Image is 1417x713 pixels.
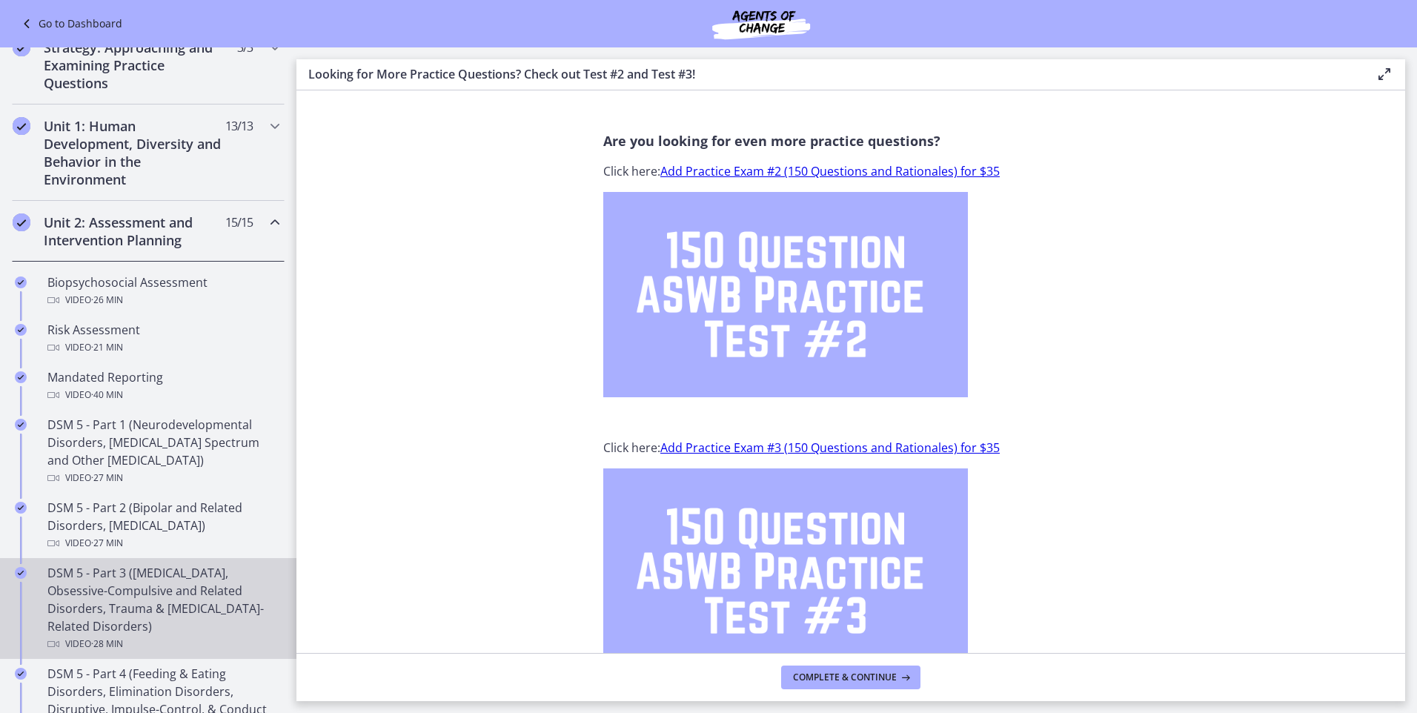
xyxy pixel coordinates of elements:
i: Completed [13,213,30,231]
span: · 27 min [91,469,123,487]
p: Click here: [603,439,1098,457]
div: DSM 5 - Part 2 (Bipolar and Related Disorders, [MEDICAL_DATA]) [47,499,279,552]
span: · 27 min [91,534,123,552]
a: Go to Dashboard [18,15,122,33]
div: Video [47,534,279,552]
img: 150_Question_ASWB_Practice_Test__2.png [603,192,968,397]
i: Completed [15,668,27,680]
img: Agents of Change Social Work Test Prep [672,6,850,42]
i: Completed [15,502,27,514]
h3: Looking for More Practice Questions? Check out Test #2 and Test #3! [308,65,1352,83]
img: 150_Question_ASWB_Practice_Test__3.png [603,468,968,674]
span: 3 / 3 [237,39,253,56]
div: Video [47,635,279,653]
h2: Strategy: Approaching and Examining Practice Questions [44,39,225,92]
div: Mandated Reporting [47,368,279,404]
i: Completed [15,419,27,431]
i: Completed [13,117,30,135]
h2: Unit 1: Human Development, Diversity and Behavior in the Environment [44,117,225,188]
div: DSM 5 - Part 1 (Neurodevelopmental Disorders, [MEDICAL_DATA] Spectrum and Other [MEDICAL_DATA]) [47,416,279,487]
div: Video [47,386,279,404]
i: Completed [15,276,27,288]
span: · 26 min [91,291,123,309]
span: · 40 min [91,386,123,404]
i: Completed [15,567,27,579]
button: Complete & continue [781,666,920,689]
span: · 21 min [91,339,123,356]
span: Are you looking for even more practice questions? [603,132,940,150]
a: Add Practice Exam #3 (150 Questions and Rationales) for $35 [660,440,1000,456]
span: · 28 min [91,635,123,653]
div: Video [47,291,279,309]
p: Click here: [603,162,1098,180]
div: Risk Assessment [47,321,279,356]
span: 13 / 13 [225,117,253,135]
span: Complete & continue [793,671,897,683]
i: Completed [15,371,27,383]
a: Add Practice Exam #2 (150 Questions and Rationales) for $35 [660,163,1000,179]
span: 15 / 15 [225,213,253,231]
i: Completed [15,324,27,336]
div: DSM 5 - Part 3 ([MEDICAL_DATA], Obsessive-Compulsive and Related Disorders, Trauma & [MEDICAL_DAT... [47,564,279,653]
h2: Unit 2: Assessment and Intervention Planning [44,213,225,249]
div: Video [47,469,279,487]
div: Biopsychosocial Assessment [47,273,279,309]
i: Completed [13,39,30,56]
div: Video [47,339,279,356]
